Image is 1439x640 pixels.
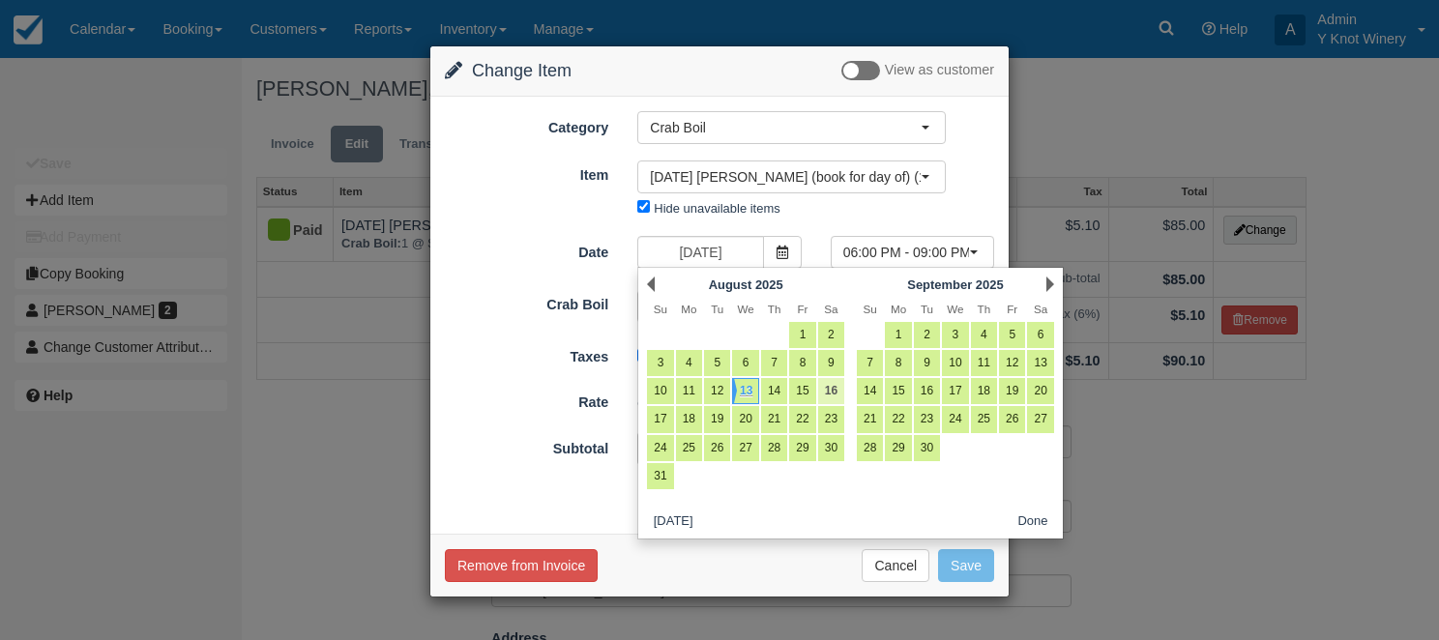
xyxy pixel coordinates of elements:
[999,406,1025,432] a: 26
[768,303,781,315] span: Thursday
[647,406,673,432] a: 17
[914,435,940,461] a: 30
[1027,322,1053,348] a: 6
[676,435,702,461] a: 25
[921,303,933,315] span: Tuesday
[864,303,877,315] span: Sunday
[891,303,906,315] span: Monday
[789,435,815,461] a: 29
[445,549,598,582] button: Remove from Invoice
[430,432,623,459] label: Subtotal
[704,406,730,432] a: 19
[1027,406,1053,432] a: 27
[942,378,968,404] a: 17
[857,435,883,461] a: 28
[676,350,702,376] a: 4
[857,378,883,404] a: 14
[818,378,844,404] a: 16
[976,277,1004,292] span: 2025
[637,111,946,144] button: Crab Boil
[978,303,991,315] span: Thursday
[761,350,787,376] a: 7
[942,322,968,348] a: 3
[430,340,623,367] label: Taxes
[885,378,911,404] a: 15
[1011,509,1056,534] button: Done
[914,350,940,376] a: 9
[732,350,758,376] a: 6
[789,322,815,348] a: 1
[789,378,815,404] a: 15
[914,378,940,404] a: 16
[650,167,921,187] span: [DATE] [PERSON_NAME] (book for day of) (125)
[789,406,815,432] a: 22
[430,159,623,186] label: Item
[732,378,758,404] a: 13
[472,61,572,80] span: Change Item
[681,303,696,315] span: Monday
[971,350,997,376] a: 11
[885,406,911,432] a: 22
[647,463,673,489] a: 31
[971,378,997,404] a: 18
[755,277,783,292] span: 2025
[704,435,730,461] a: 26
[938,549,994,582] button: Save
[676,406,702,432] a: 18
[818,435,844,461] a: 30
[732,406,758,432] a: 20
[999,350,1025,376] a: 12
[1046,276,1054,292] a: Next
[647,350,673,376] a: 3
[1027,378,1053,404] a: 20
[1007,303,1017,315] span: Friday
[857,406,883,432] a: 21
[704,378,730,404] a: 12
[818,350,844,376] a: 9
[885,350,911,376] a: 8
[637,160,946,193] button: [DATE] [PERSON_NAME] (book for day of) (125)
[761,406,787,432] a: 21
[818,406,844,432] a: 23
[761,378,787,404] a: 14
[430,288,623,315] label: Crab Boil
[761,435,787,461] a: 28
[999,322,1025,348] a: 5
[430,236,623,263] label: Date
[999,378,1025,404] a: 19
[732,435,758,461] a: 27
[885,63,994,78] span: View as customer
[843,243,969,262] span: 06:00 PM - 09:00 PM
[711,303,723,315] span: Tuesday
[647,435,673,461] a: 24
[971,406,997,432] a: 25
[914,406,940,432] a: 23
[824,303,837,315] span: Saturday
[914,322,940,348] a: 2
[907,277,972,292] span: September
[430,386,623,413] label: Rate
[646,509,700,534] button: [DATE]
[857,350,883,376] a: 7
[1027,350,1053,376] a: 13
[676,378,702,404] a: 11
[947,303,963,315] span: Wednesday
[654,303,667,315] span: Sunday
[885,322,911,348] a: 1
[789,350,815,376] a: 8
[709,277,752,292] span: August
[971,322,997,348] a: 4
[818,322,844,348] a: 2
[1034,303,1047,315] span: Saturday
[738,303,754,315] span: Wednesday
[831,236,994,269] button: 06:00 PM - 09:00 PM
[654,201,779,216] label: Hide unavailable items
[430,111,623,138] label: Category
[704,350,730,376] a: 5
[623,388,1009,420] div: 1 @ $85.00
[647,276,655,292] a: Prev
[885,435,911,461] a: 29
[647,378,673,404] a: 10
[942,350,968,376] a: 10
[862,549,929,582] button: Cancel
